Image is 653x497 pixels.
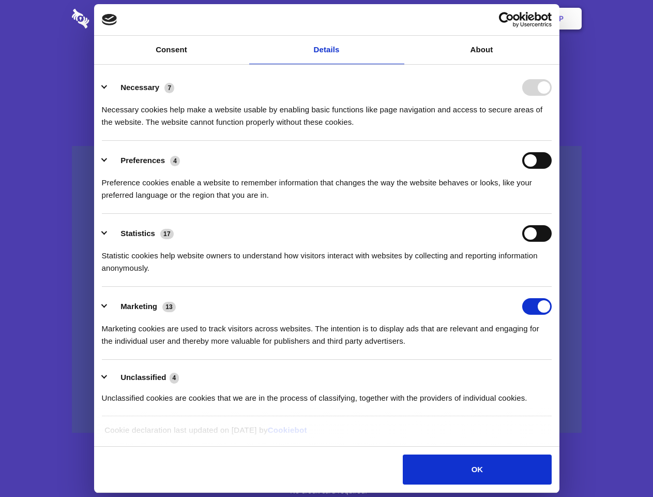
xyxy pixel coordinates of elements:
a: About [404,36,559,64]
img: logo-wordmark-white-trans-d4663122ce5f474addd5e946df7df03e33cb6a1c49d2221995e7729f52c070b2.svg [72,9,160,28]
button: OK [403,455,551,485]
span: 4 [170,156,180,166]
div: Preference cookies enable a website to remember information that changes the way the website beha... [102,169,552,201]
button: Statistics (17) [102,225,180,242]
iframe: Drift Widget Chat Controller [601,445,641,485]
button: Marketing (13) [102,298,183,315]
a: Usercentrics Cookiebot - opens in a new window [461,12,552,27]
button: Preferences (4) [102,152,187,169]
div: Necessary cookies help make a website usable by enabling basic functions like page navigation and... [102,96,552,128]
a: Details [249,36,404,64]
div: Marketing cookies are used to track visitors across websites. The intention is to display ads tha... [102,315,552,347]
a: Cookiebot [268,426,307,434]
span: 4 [170,373,179,383]
a: Login [469,3,514,35]
a: Wistia video thumbnail [72,146,582,433]
h4: Auto-redaction of sensitive data, encrypted data sharing and self-destructing private chats. Shar... [72,94,582,128]
img: logo [102,14,117,25]
a: Consent [94,36,249,64]
span: 13 [162,302,176,312]
button: Necessary (7) [102,79,181,96]
h1: Eliminate Slack Data Loss. [72,47,582,84]
a: Pricing [303,3,348,35]
div: Statistic cookies help website owners to understand how visitors interact with websites by collec... [102,242,552,274]
label: Statistics [120,229,155,238]
label: Necessary [120,83,159,92]
span: 17 [160,229,174,239]
button: Unclassified (4) [102,371,186,384]
div: Cookie declaration last updated on [DATE] by [97,424,556,444]
label: Marketing [120,302,157,311]
a: Contact [419,3,467,35]
span: 7 [164,83,174,93]
div: Unclassified cookies are cookies that we are in the process of classifying, together with the pro... [102,384,552,404]
label: Preferences [120,156,165,165]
